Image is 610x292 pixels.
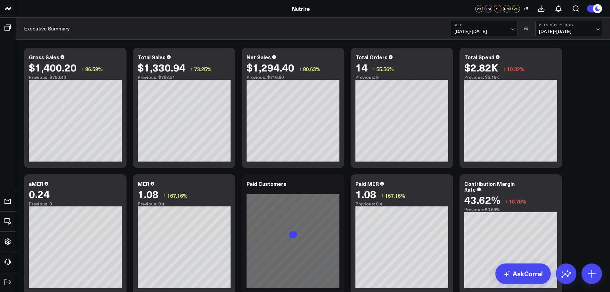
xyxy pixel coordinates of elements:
span: 10.32% [507,65,525,72]
span: ↑ [381,191,384,200]
div: aMER [29,180,43,187]
span: ↓ [503,65,506,73]
div: DM [503,5,511,13]
div: 0.24 [29,188,50,200]
div: 43.62% [464,194,500,205]
span: ↓ [505,197,508,205]
div: ZG [512,5,520,13]
span: ↑ [190,65,193,73]
div: Previous: 0.4 [355,201,448,206]
span: ↑ [299,65,302,73]
div: Previous: 53.69% [464,207,557,212]
div: 14 [355,62,368,73]
div: YT [494,5,501,13]
span: 73.25% [194,65,212,72]
div: Total Sales [138,54,166,61]
a: Nutrire [292,5,310,12]
span: 18.76% [509,198,526,205]
div: Previous: 0 [29,201,122,206]
button: MTD[DATE]-[DATE] [451,21,517,36]
div: $1,294.40 [247,62,294,73]
button: Previous Period[DATE]-[DATE] [535,21,602,36]
div: Previous: 9 [355,75,448,80]
div: VS [521,27,532,30]
div: 1.08 [355,188,376,200]
span: + 5 [523,6,528,11]
div: Previous: $3.15K [464,75,557,80]
div: LM [484,5,492,13]
div: Total Spend [464,54,494,61]
div: Previous: 0.4 [138,201,231,206]
div: MER [138,180,149,187]
div: Gross Sales [29,54,59,61]
div: $1,330.94 [138,62,185,73]
div: Previous: $768.21 [138,75,231,80]
span: 167.16% [385,192,405,199]
div: Paid Customers [247,180,286,187]
button: +5 [522,5,529,13]
a: AskCorral [495,263,551,284]
span: 55.56% [376,65,394,72]
div: Contribution Margin Rate [464,180,515,193]
span: 86.59% [85,65,103,72]
span: ↑ [163,191,166,200]
div: Total Orders [355,54,387,61]
a: Executive Summary [24,25,70,32]
div: 1.08 [138,188,159,200]
div: Previous: $716.60 [247,75,339,80]
b: MTD [454,23,514,27]
span: ↑ [372,65,375,73]
div: Previous: $750.40 [29,75,122,80]
span: 80.63% [303,65,321,72]
span: [DATE] - [DATE] [539,29,598,34]
b: Previous Period [539,23,598,27]
div: $1,400.20 [29,62,77,73]
span: ↑ [81,65,84,73]
div: Net Sales [247,54,271,61]
div: AK [475,5,483,13]
div: $2.82K [464,62,498,73]
div: Paid MER [355,180,379,187]
span: 167.16% [167,192,188,199]
span: [DATE] - [DATE] [454,29,514,34]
